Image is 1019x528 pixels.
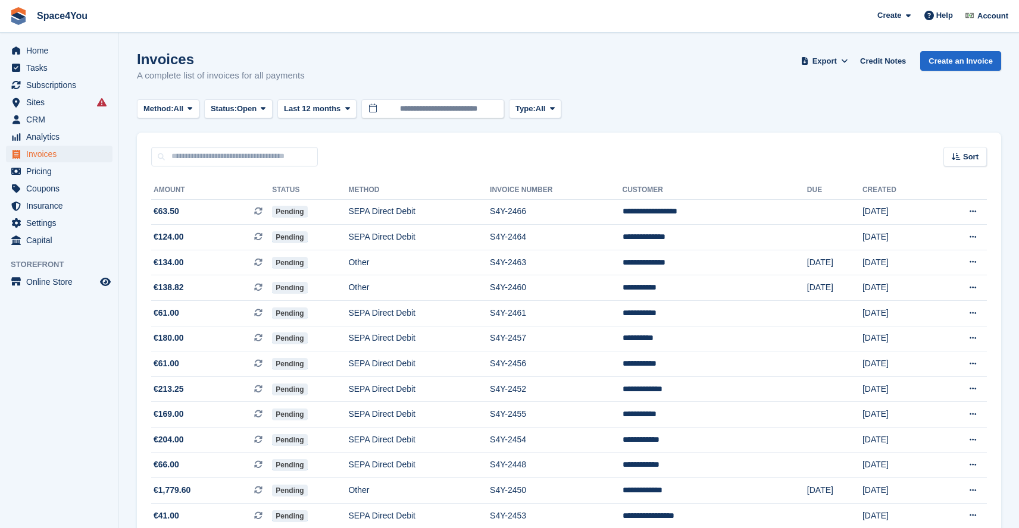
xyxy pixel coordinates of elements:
[877,10,901,21] span: Create
[32,6,92,26] a: Space4You
[154,433,184,446] span: €204.00
[154,510,179,522] span: €41.00
[26,197,98,214] span: Insurance
[862,225,934,250] td: [DATE]
[855,51,911,71] a: Credit Notes
[272,459,307,471] span: Pending
[6,59,112,76] a: menu
[137,99,199,119] button: Method: All
[807,275,862,301] td: [DATE]
[26,111,98,128] span: CRM
[272,257,307,269] span: Pending
[154,408,184,420] span: €169.00
[98,275,112,289] a: Preview store
[807,250,862,275] td: [DATE]
[807,181,862,200] th: Due
[154,357,179,370] span: €61.00
[862,376,934,402] td: [DATE]
[862,181,934,200] th: Created
[6,197,112,214] a: menu
[204,99,273,119] button: Status: Open
[272,181,348,200] th: Status
[6,274,112,290] a: menu
[490,250,622,275] td: S4Y-2463
[623,181,807,200] th: Customer
[862,452,934,478] td: [DATE]
[154,281,184,294] span: €138.82
[277,99,357,119] button: Last 12 months
[6,163,112,180] a: menu
[272,510,307,522] span: Pending
[154,205,179,218] span: €63.50
[272,358,307,370] span: Pending
[237,103,257,115] span: Open
[348,301,490,326] td: SEPA Direct Debit
[490,402,622,428] td: S4Y-2455
[151,181,272,200] th: Amount
[920,51,1001,71] a: Create an Invoice
[26,42,98,59] span: Home
[6,232,112,249] a: menu
[6,42,112,59] a: menu
[348,351,490,377] td: SEPA Direct Debit
[97,98,107,107] i: Smart entry sync failures have occurred
[490,326,622,351] td: S4Y-2457
[26,94,98,111] span: Sites
[272,206,307,218] span: Pending
[964,10,976,21] img: Finn-Kristof Kausch
[26,59,98,76] span: Tasks
[862,275,934,301] td: [DATE]
[862,301,934,326] td: [DATE]
[348,376,490,402] td: SEPA Direct Debit
[26,274,98,290] span: Online Store
[11,259,118,271] span: Storefront
[154,256,184,269] span: €134.00
[812,55,837,67] span: Export
[272,485,307,496] span: Pending
[26,163,98,180] span: Pricing
[174,103,184,115] span: All
[272,384,307,395] span: Pending
[6,77,112,93] a: menu
[137,51,305,67] h1: Invoices
[536,103,546,115] span: All
[490,428,622,453] td: S4Y-2454
[10,7,27,25] img: stora-icon-8386f47178a22dfd0bd8f6a31ec36ba5ce8667c1dd55bd0f319d3a0aa187defe.svg
[26,77,98,93] span: Subscriptions
[348,275,490,301] td: Other
[490,376,622,402] td: S4Y-2452
[490,452,622,478] td: S4Y-2448
[6,180,112,197] a: menu
[490,351,622,377] td: S4Y-2456
[862,351,934,377] td: [DATE]
[26,215,98,231] span: Settings
[272,231,307,243] span: Pending
[6,111,112,128] a: menu
[348,199,490,225] td: SEPA Direct Debit
[6,94,112,111] a: menu
[154,332,184,344] span: €180.00
[490,275,622,301] td: S4Y-2460
[798,51,851,71] button: Export
[6,215,112,231] a: menu
[154,458,179,471] span: €66.00
[154,231,184,243] span: €124.00
[154,307,179,319] span: €61.00
[807,478,862,504] td: [DATE]
[284,103,340,115] span: Last 12 months
[490,478,622,504] td: S4Y-2450
[977,10,1008,22] span: Account
[348,428,490,453] td: SEPA Direct Debit
[963,151,979,163] span: Sort
[348,181,490,200] th: Method
[348,478,490,504] td: Other
[6,128,112,145] a: menu
[211,103,237,115] span: Status:
[143,103,174,115] span: Method:
[515,103,536,115] span: Type:
[348,326,490,351] td: SEPA Direct Debit
[26,128,98,145] span: Analytics
[490,181,622,200] th: Invoice Number
[272,408,307,420] span: Pending
[348,452,490,478] td: SEPA Direct Debit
